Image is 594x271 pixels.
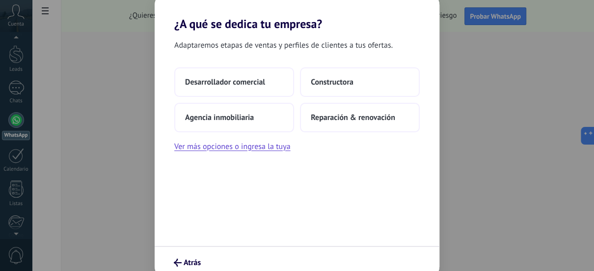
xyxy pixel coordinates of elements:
span: Desarrollador comercial [185,77,265,87]
button: Reparación & renovación [300,103,420,132]
button: Desarrollador comercial [174,67,294,97]
span: Constructora [311,77,353,87]
span: Atrás [184,259,201,266]
span: Reparación & renovación [311,113,395,122]
button: Agencia inmobiliaria [174,103,294,132]
button: Ver más opciones o ingresa la tuya [174,140,290,153]
span: Agencia inmobiliaria [185,113,254,122]
span: Adaptaremos etapas de ventas y perfiles de clientes a tus ofertas. [174,39,393,52]
button: Atrás [169,254,205,271]
button: Constructora [300,67,420,97]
